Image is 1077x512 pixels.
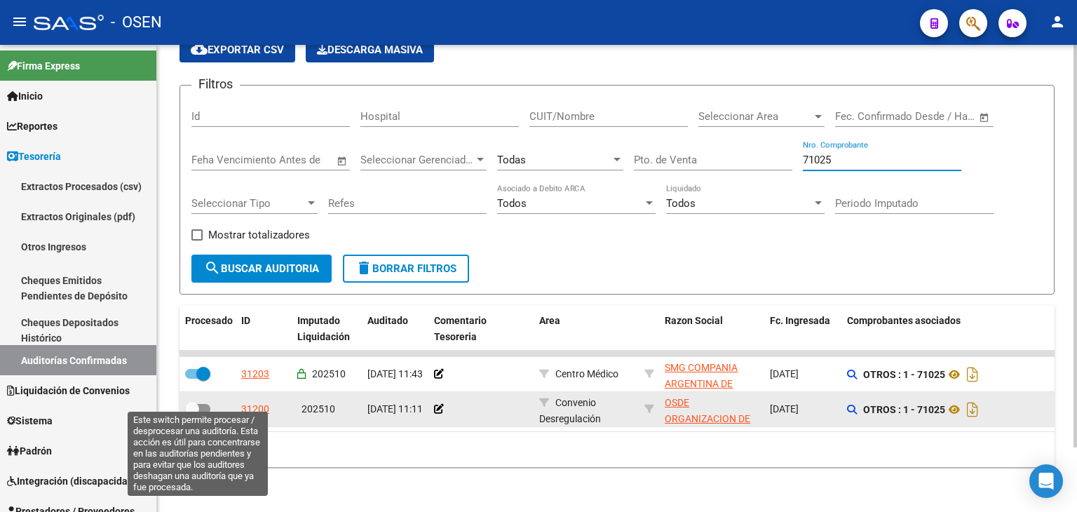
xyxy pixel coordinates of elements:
span: ID [241,315,250,326]
span: Integración (discapacidad) [7,473,137,489]
span: Firma Express [7,58,80,74]
datatable-header-cell: Fc. Ingresada [764,306,841,352]
div: 2 total [179,432,1055,467]
button: Open calendar [334,153,351,169]
datatable-header-cell: Auditado [362,306,428,352]
span: Inicio [7,88,43,104]
span: Imputado Liquidación [297,315,350,342]
span: Borrar Filtros [355,262,456,275]
span: Fc. Ingresada [770,315,830,326]
mat-icon: menu [11,13,28,30]
span: Seleccionar Tipo [191,197,305,210]
span: - OSEN [111,7,162,38]
h3: Filtros [191,74,240,94]
span: 202510 [312,368,346,379]
strong: OTROS : 1 - 71025 [863,369,945,380]
span: Padrón [7,443,52,459]
strong: OTROS : 1 - 71025 [863,404,945,415]
span: Comentario Tesoreria [434,315,487,342]
button: Borrar Filtros [343,255,469,283]
datatable-header-cell: Razon Social [659,306,764,352]
div: Open Intercom Messenger [1029,464,1063,498]
span: Procesado [185,315,233,326]
span: Centro Médico [555,368,618,379]
span: Buscar Auditoria [204,262,319,275]
span: [DATE] 11:43 [367,368,423,379]
mat-icon: search [204,260,221,276]
span: Area [539,315,560,326]
mat-icon: delete [355,260,372,276]
datatable-header-cell: Procesado [179,306,236,352]
i: Descargar documento [963,398,982,421]
div: - 30500031960 [665,360,759,389]
span: Todos [497,197,527,210]
span: 202510 [302,403,335,415]
div: 31203 [241,366,269,382]
div: 31200 [241,401,269,417]
datatable-header-cell: Area [534,306,639,352]
span: Liquidación de Convenios [7,383,130,398]
span: Comprobantes asociados [847,315,961,326]
span: SMG COMPANIA ARGENTINA DE SEGUROS SOCIEDAD ANONIMA [665,362,757,421]
app-download-masive: Descarga masiva de comprobantes (adjuntos) [306,37,434,62]
button: Descarga Masiva [306,37,434,62]
datatable-header-cell: ID [236,306,292,352]
datatable-header-cell: Comentario Tesoreria [428,306,534,352]
i: Descargar documento [963,363,982,386]
div: - 30546741253 [665,395,759,424]
span: Descarga Masiva [317,43,423,56]
datatable-header-cell: Comprobantes asociados [841,306,1052,352]
span: Sistema [7,413,53,429]
span: Tesorería [7,149,61,164]
span: Todos [666,197,696,210]
span: [DATE] [770,403,799,415]
span: [DATE] [770,368,799,379]
span: Convenio Desregulación [539,397,601,424]
button: Buscar Auditoria [191,255,332,283]
mat-icon: person [1049,13,1066,30]
button: Open calendar [977,109,993,126]
span: [DATE] 11:11 [367,403,423,415]
mat-icon: cloud_download [191,41,208,58]
span: OSDE ORGANIZACION DE SERVICIOS DIRECTOS EMPRESARIOS [665,397,750,472]
span: Reportes [7,119,57,134]
input: Fecha inicio [835,110,892,123]
input: Fecha fin [905,110,973,123]
button: Exportar CSV [179,37,295,62]
span: Razon Social [665,315,723,326]
span: Seleccionar Area [698,110,812,123]
span: Mostrar totalizadores [208,227,310,243]
span: Exportar CSV [191,43,284,56]
span: Seleccionar Gerenciador [360,154,474,166]
span: Todas [497,154,526,166]
span: Auditado [367,315,408,326]
datatable-header-cell: Imputado Liquidación [292,306,362,352]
